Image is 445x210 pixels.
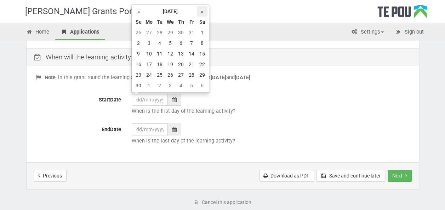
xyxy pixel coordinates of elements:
td: 27 [176,70,186,80]
input: dd/mm/yyyy [132,123,168,135]
button: Save and continue later [316,170,385,182]
td: 28 [154,27,165,38]
p: , in this grant round the learning activity must commence between and [35,74,410,81]
th: » [197,6,207,17]
td: 3 [165,80,176,91]
th: Mo [144,17,154,27]
td: 21 [186,59,197,70]
td: 29 [165,27,176,38]
p: When is the last day of the learning activity? [132,137,410,145]
td: 12 [165,48,176,59]
td: 17 [144,59,154,70]
td: 23 [133,70,144,80]
b: Note [45,74,56,81]
td: 10 [144,48,154,59]
th: [DATE] [144,6,197,17]
div: Te Pou Logo [377,5,427,23]
td: 22 [197,59,207,70]
a: Applications [55,25,105,40]
td: 13 [176,48,186,59]
td: 7 [186,38,197,48]
input: dd/mm/yyyy [132,94,168,106]
th: Tu [154,17,165,27]
td: 26 [133,27,144,38]
button: Next step [388,170,412,182]
td: 2 [154,80,165,91]
a: Home [21,25,55,40]
a: Settings [346,25,389,40]
span: StartDate [99,97,121,103]
div: When will the learning activity take place? [27,48,419,66]
span: EndDate [102,126,121,133]
button: Previous step [34,170,67,182]
td: 16 [133,59,144,70]
td: 20 [176,59,186,70]
td: 5 [186,80,197,91]
td: 31 [186,27,197,38]
th: We [165,17,176,27]
td: 3 [144,38,154,48]
a: Download as PDF [259,170,314,182]
td: 5 [165,38,176,48]
td: 19 [165,59,176,70]
td: 14 [186,48,197,59]
td: 26 [165,70,176,80]
p: When is the first day of the learning activity? [132,107,410,115]
th: Th [176,17,186,27]
th: Sa [197,17,207,27]
a: Sign out [390,25,429,40]
td: 2 [133,38,144,48]
td: 1 [197,27,207,38]
td: 6 [176,38,186,48]
td: 15 [197,48,207,59]
td: 8 [197,38,207,48]
td: 24 [144,70,154,80]
td: 30 [133,80,144,91]
td: 27 [144,27,154,38]
td: 29 [197,70,207,80]
b: [DATE] [210,74,226,81]
td: 30 [176,27,186,38]
th: Fr [186,17,197,27]
td: 6 [197,80,207,91]
td: 11 [154,48,165,59]
a: Cancel this application [189,196,256,208]
th: « [133,6,144,17]
th: Su [133,17,144,27]
b: [DATE] [234,74,250,81]
td: 9 [133,48,144,59]
td: 1 [144,80,154,91]
td: 25 [154,70,165,80]
td: 4 [154,38,165,48]
td: 28 [186,70,197,80]
td: 18 [154,59,165,70]
td: 4 [176,80,186,91]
